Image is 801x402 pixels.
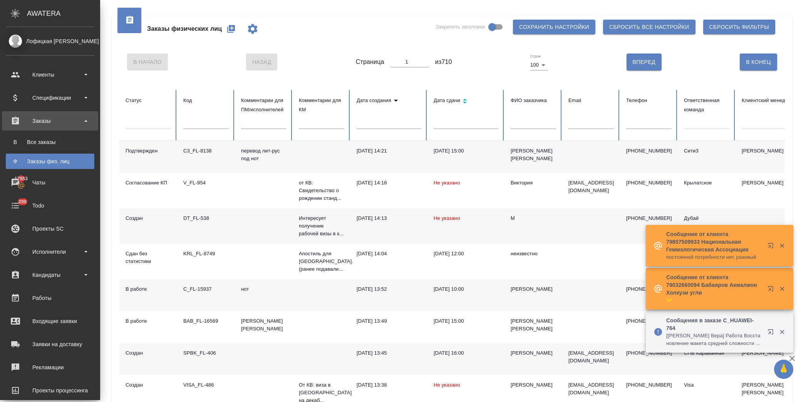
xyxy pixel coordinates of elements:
div: Ответственная команда [684,96,729,114]
div: Заявки на доставку [6,338,94,350]
div: AWATERA [27,6,100,21]
div: [DATE] 14:13 [357,214,421,222]
div: Код [183,96,229,105]
button: Закрыть [774,328,790,335]
span: 17953 [10,175,32,183]
div: C3_FL-8138 [183,147,229,155]
div: [PERSON_NAME] [511,381,556,389]
button: Сохранить настройки [513,20,595,34]
span: Вперед [633,57,655,67]
div: BAB_FL-16569 [183,317,229,325]
div: Согласование КП [126,179,171,187]
span: 299 [14,198,31,206]
p: нот [241,285,287,293]
p: Сообщения в заказе C_HUAWEI-764 [666,317,762,332]
a: Входящие заявки [2,312,98,331]
p: Сообщение от клиента 79857509933 Национальная Геммологическая Ассоциация [666,230,762,253]
div: Сортировка [357,96,421,105]
div: Дубай [684,214,729,222]
p: постоянной потребности нет, разовый [666,253,762,261]
p: [PHONE_NUMBER] [626,349,672,357]
span: из 710 [435,57,452,67]
button: Создать [222,20,240,38]
span: Сбросить все настройки [609,22,689,32]
div: Лофицкая [PERSON_NAME] [6,37,94,45]
div: [PERSON_NAME] [PERSON_NAME] [511,147,556,162]
div: Телефон [626,96,672,105]
div: [DATE] 15:00 [434,147,498,155]
div: [DATE] 13:45 [357,349,421,357]
p: [PHONE_NUMBER] [626,179,672,187]
span: В Конец [746,57,771,67]
span: Не указано [434,180,460,186]
p: Интересует получение рабочей визы в к... [299,214,344,238]
button: Закрыть [774,242,790,249]
div: DT_FL-538 [183,214,229,222]
p: Апостиль для [GEOGRAPHIC_DATA]. (ранее подавали... [299,250,344,273]
div: В работе [126,317,171,325]
div: [DATE] 13:49 [357,317,421,325]
div: V_FL-954 [183,179,229,187]
button: Сбросить все настройки [603,20,695,34]
a: Рекламации [2,358,98,377]
a: Работы [2,288,98,308]
div: [DATE] 14:04 [357,250,421,258]
div: C_FL-15937 [183,285,229,293]
p: [PHONE_NUMBER] [626,147,672,155]
a: Проекты SC [2,219,98,238]
div: Комментарии для КМ [299,96,344,114]
div: [DATE] 15:00 [434,317,498,325]
div: ФИО заказчика [511,96,556,105]
button: Сбросить фильтры [703,20,775,34]
span: Не указано [434,215,460,221]
div: Создан [126,381,171,389]
div: Работы [6,292,94,304]
button: В Конец [740,54,777,70]
button: Закрыть [774,285,790,292]
div: Email [568,96,614,105]
div: Статус [126,96,171,105]
p: [PHONE_NUMBER] [626,317,672,325]
p: [PERSON_NAME] [PERSON_NAME] [241,317,287,333]
button: Открыть в новой вкладке [763,281,781,300]
a: ФЗаказы физ. лиц [6,154,94,169]
div: Сортировка [434,96,498,107]
a: Проекты процессинга [2,381,98,400]
div: Создан [126,214,171,222]
div: Входящие заявки [6,315,94,327]
a: 17953Чаты [2,173,98,192]
button: Вперед [627,54,662,70]
div: VISA_FL-486 [183,381,229,389]
div: 100 [530,60,548,70]
span: Сбросить фильтры [709,22,769,32]
div: Проекты SC [6,223,94,234]
div: Проекты процессинга [6,385,94,396]
div: Все заказы [10,138,90,146]
div: Создан [126,349,171,357]
p: [PHONE_NUMBER] [626,381,672,389]
p: [EMAIL_ADDRESS][DOMAIN_NAME] [568,179,614,194]
div: [PERSON_NAME] [PERSON_NAME] [511,317,556,333]
p: [PHONE_NUMBER] [626,285,672,293]
div: Спецификации [6,92,94,104]
div: Крылатское [684,179,729,187]
div: Кандидаты [6,269,94,281]
span: Не указано [434,382,460,388]
div: Сити3 [684,147,729,155]
div: Todo [6,200,94,211]
span: Страница [356,57,384,67]
div: [DATE] 16:00 [434,349,498,357]
div: Рекламации [6,362,94,373]
div: [PERSON_NAME] [511,349,556,357]
div: [PERSON_NAME] [511,285,556,293]
div: [DATE] 12:00 [434,250,498,258]
div: KRL_FL-8749 [183,250,229,258]
span: Закрепить заголовки [436,23,485,31]
p: [EMAIL_ADDRESS][DOMAIN_NAME] [568,381,614,397]
p: [EMAIL_ADDRESS][DOMAIN_NAME] [568,349,614,365]
div: Сдан без статистики [126,250,171,265]
div: [DATE] 10:00 [434,285,498,293]
div: [DATE] 14:21 [357,147,421,155]
button: Открыть в новой вкладке [763,324,781,343]
p: 🤝 [666,296,762,304]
